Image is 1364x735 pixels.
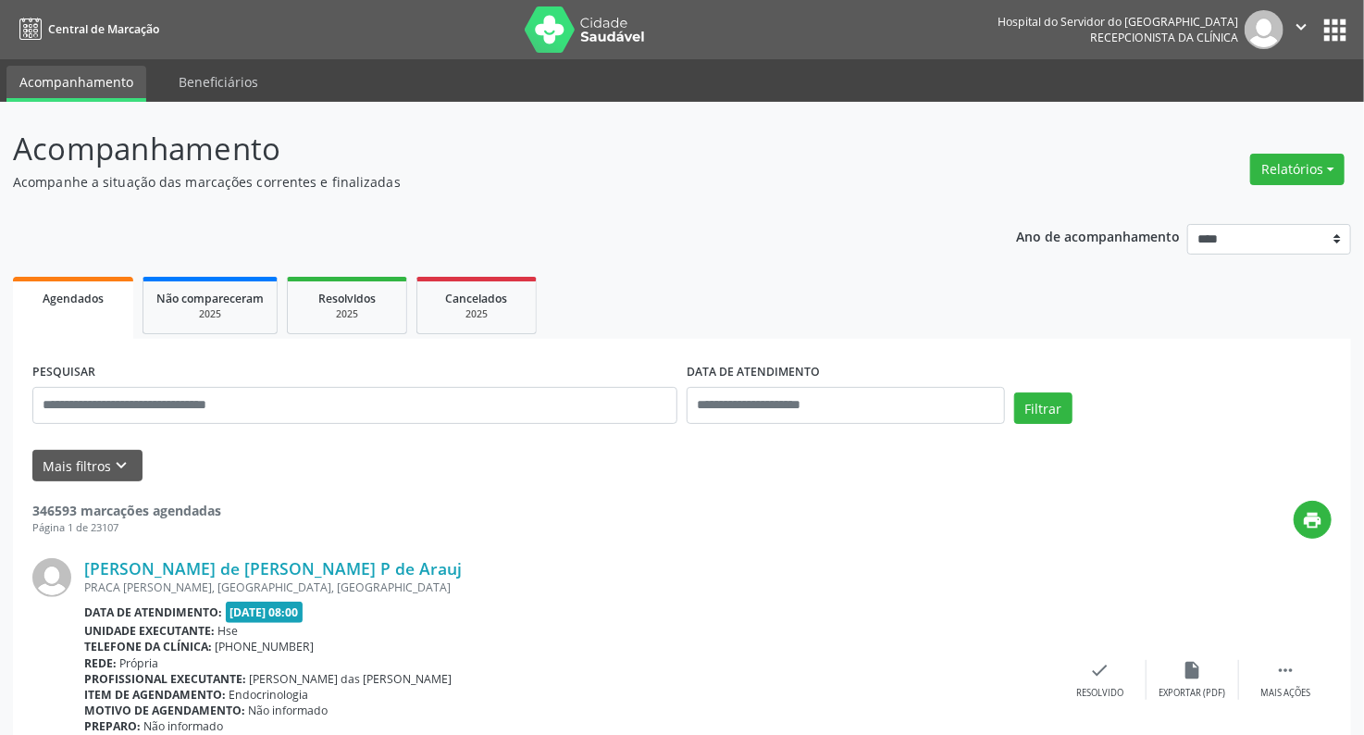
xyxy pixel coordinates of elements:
strong: 346593 marcações agendadas [32,502,221,519]
i: print [1303,510,1323,530]
span: [PHONE_NUMBER] [216,639,315,654]
div: 2025 [301,307,393,321]
img: img [32,558,71,597]
div: Mais ações [1260,687,1310,700]
span: Recepcionista da clínica [1090,30,1238,45]
b: Unidade executante: [84,623,215,639]
button: Mais filtroskeyboard_arrow_down [32,450,143,482]
div: PRACA [PERSON_NAME], [GEOGRAPHIC_DATA], [GEOGRAPHIC_DATA] [84,579,1054,595]
span: Não informado [249,703,329,718]
div: Hospital do Servidor do [GEOGRAPHIC_DATA] [998,14,1238,30]
i: check [1090,660,1110,680]
span: [DATE] 08:00 [226,602,304,623]
span: Agendados [43,291,104,306]
div: 2025 [430,307,523,321]
span: Endocrinologia [229,687,309,703]
b: Rede: [84,655,117,671]
a: [PERSON_NAME] de [PERSON_NAME] P de Arauj [84,558,462,579]
a: Acompanhamento [6,66,146,102]
p: Ano de acompanhamento [1017,224,1181,247]
b: Profissional executante: [84,671,246,687]
span: [PERSON_NAME] das [PERSON_NAME] [250,671,453,687]
button: print [1294,501,1332,539]
label: DATA DE ATENDIMENTO [687,358,820,387]
div: Exportar (PDF) [1159,687,1226,700]
a: Central de Marcação [13,14,159,44]
div: 2025 [156,307,264,321]
b: Preparo: [84,718,141,734]
span: Cancelados [446,291,508,306]
span: Hse [218,623,239,639]
i: keyboard_arrow_down [112,455,132,476]
button: apps [1319,14,1351,46]
span: Resolvidos [318,291,376,306]
label: PESQUISAR [32,358,95,387]
img: img [1245,10,1283,49]
i:  [1291,17,1311,37]
div: Página 1 de 23107 [32,520,221,536]
b: Motivo de agendamento: [84,703,245,718]
b: Data de atendimento: [84,604,222,620]
span: Central de Marcação [48,21,159,37]
b: Telefone da clínica: [84,639,212,654]
p: Acompanhamento [13,126,949,172]
i:  [1275,660,1296,680]
button: Filtrar [1014,392,1073,424]
span: Não informado [144,718,224,734]
a: Beneficiários [166,66,271,98]
button: Relatórios [1250,154,1345,185]
b: Item de agendamento: [84,687,226,703]
div: Resolvido [1076,687,1123,700]
span: Não compareceram [156,291,264,306]
span: Própria [120,655,159,671]
i: insert_drive_file [1183,660,1203,680]
button:  [1283,10,1319,49]
p: Acompanhe a situação das marcações correntes e finalizadas [13,172,949,192]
